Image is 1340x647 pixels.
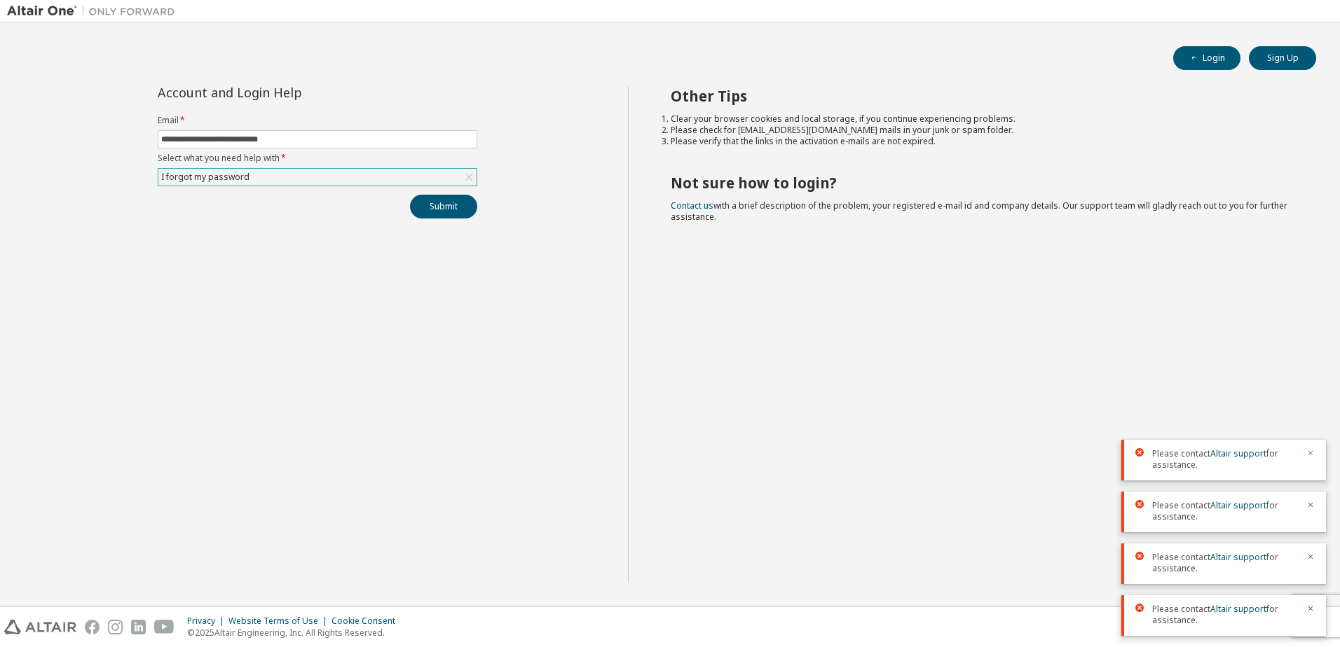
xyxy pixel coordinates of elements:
[671,136,1292,147] li: Please verify that the links in the activation e-mails are not expired.
[1152,448,1298,471] span: Please contact for assistance.
[1152,604,1298,626] span: Please contact for assistance.
[1210,603,1266,615] a: Altair support
[131,620,146,634] img: linkedin.svg
[671,87,1292,105] h2: Other Tips
[671,125,1292,136] li: Please check for [EMAIL_ADDRESS][DOMAIN_NAME] mails in your junk or spam folder.
[158,153,477,164] label: Select what you need help with
[187,615,228,627] div: Privacy
[158,87,413,98] div: Account and Login Help
[410,195,477,218] button: Submit
[108,620,123,634] img: instagram.svg
[4,620,76,634] img: altair_logo.svg
[1210,551,1266,563] a: Altair support
[331,615,404,627] div: Cookie Consent
[671,200,713,211] a: Contact us
[671,200,1287,223] span: with a brief description of the problem, your registered e-mail id and company details. Our suppo...
[1210,447,1266,459] a: Altair support
[7,4,182,18] img: Altair One
[228,615,331,627] div: Website Terms of Use
[158,115,477,126] label: Email
[187,627,404,639] p: © 2025 Altair Engineering, Inc. All Rights Reserved.
[1210,499,1266,511] a: Altair support
[1173,46,1240,70] button: Login
[1152,552,1298,574] span: Please contact for assistance.
[1152,500,1298,522] span: Please contact for assistance.
[154,620,175,634] img: youtube.svg
[85,620,100,634] img: facebook.svg
[671,174,1292,192] h2: Not sure how to login?
[671,113,1292,125] li: Clear your browser cookies and local storage, if you continue experiencing problems.
[158,169,477,186] div: I forgot my password
[159,169,252,185] div: I forgot my password
[1249,46,1316,70] button: Sign Up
